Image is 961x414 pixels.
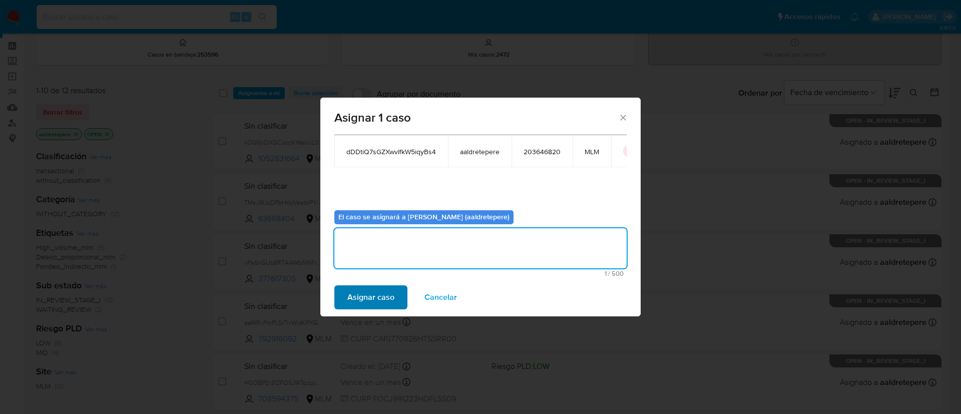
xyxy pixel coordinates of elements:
span: aaldretepere [460,147,500,156]
b: El caso se asignará a [PERSON_NAME] (aaldretepere) [338,212,510,222]
span: Asignar 1 caso [334,112,618,124]
div: assign-modal [320,98,641,316]
span: Asignar caso [347,286,394,308]
button: Cancelar [411,285,470,309]
span: Máximo 500 caracteres [337,270,624,277]
span: MLM [585,147,599,156]
button: Cerrar ventana [618,113,627,122]
span: dDDtiQ7sGZXwvIfkW5iqyBs4 [346,147,436,156]
button: icon-button [623,145,635,157]
span: Cancelar [424,286,457,308]
button: Asignar caso [334,285,407,309]
span: 203646820 [524,147,561,156]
